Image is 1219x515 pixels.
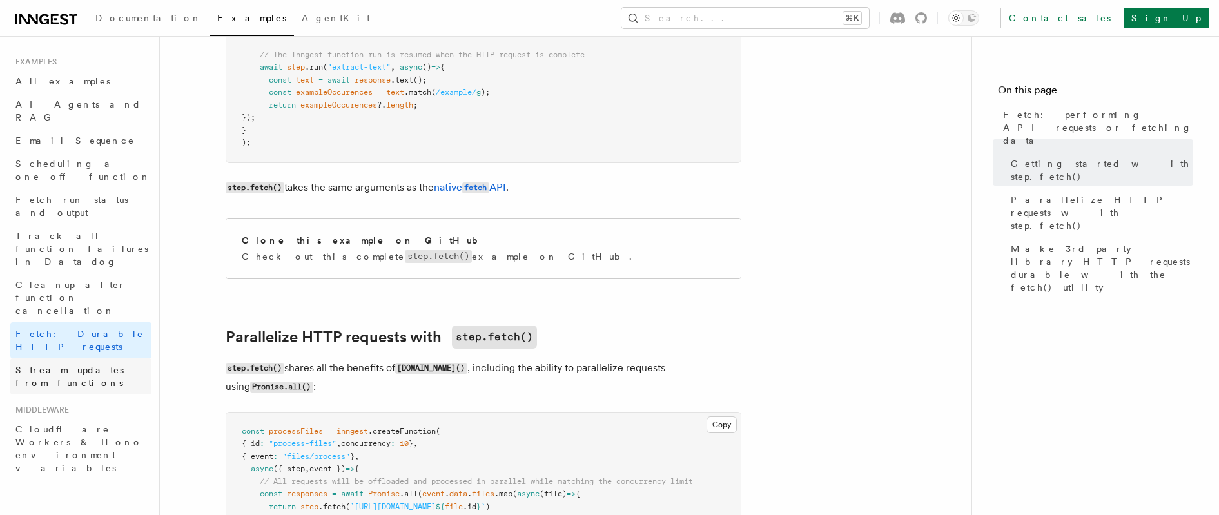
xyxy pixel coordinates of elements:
span: = [377,88,382,97]
span: . [467,489,472,498]
h4: On this page [998,83,1193,103]
a: Getting started with step.fetch() [1006,152,1193,188]
span: : [391,439,395,448]
span: exampleOccurences [296,88,373,97]
span: } [242,126,246,135]
span: }); [242,113,255,122]
span: } [476,502,481,511]
span: ( [512,489,517,498]
span: const [269,88,291,97]
span: Track all function failures in Datadog [15,231,148,267]
code: step.fetch() [226,363,284,374]
span: , [413,439,418,448]
span: () [422,63,431,72]
span: Examples [10,57,57,67]
span: ( [431,88,436,97]
span: responses [287,489,327,498]
span: Make 3rd party library HTTP requests durable with the fetch() utility [1011,242,1193,294]
span: . [445,489,449,498]
span: = [318,75,323,84]
span: = [327,427,332,436]
span: event }) [309,464,346,473]
span: step [300,502,318,511]
span: text [296,75,314,84]
span: `[URL][DOMAIN_NAME] [350,502,436,511]
span: Fetch: Durable HTTP requests [15,329,144,352]
span: Stream updates from functions [15,365,124,388]
span: data [449,489,467,498]
a: Scheduling a one-off function [10,152,151,188]
span: ({ step [273,464,305,473]
span: ; [413,101,418,110]
span: async [517,489,540,498]
span: length [386,101,413,110]
span: Cloudflare Workers & Hono environment variables [15,424,142,473]
a: Cleanup after function cancellation [10,273,151,322]
span: "extract-text" [327,63,391,72]
code: fetch [462,182,489,193]
span: ( [436,427,440,436]
span: .match [404,88,431,97]
span: ); [242,138,251,147]
code: step.fetch() [405,250,472,262]
span: return [269,101,296,110]
a: Examples [210,4,294,36]
span: .all [400,489,418,498]
span: // All requests will be offloaded and processed in parallel while matching the concurrency limit [260,477,693,486]
span: , [305,464,309,473]
a: nativefetchAPI [434,181,506,193]
a: Make 3rd party library HTTP requests durable with the fetch() utility [1006,237,1193,299]
span: = [332,489,336,498]
span: step [287,63,305,72]
span: async [251,464,273,473]
span: const [269,75,291,84]
span: AI Agents and RAG [15,99,141,122]
span: .fetch [318,502,346,511]
code: step.fetch() [226,182,284,193]
span: AgentKit [302,13,370,23]
span: ) [485,502,490,511]
span: { event [242,452,273,461]
span: processFiles [269,427,323,436]
span: Fetch run status and output [15,195,128,218]
a: Clone this example on GitHubCheck out this completestep.fetch()example on GitHub. [226,218,741,279]
span: .map [494,489,512,498]
span: : [273,452,278,461]
span: { [440,63,445,72]
span: inngest [336,427,368,436]
a: Parallelize HTTP requests with step.fetch() [1006,188,1193,237]
span: : [260,439,264,448]
a: Track all function failures in Datadog [10,224,151,273]
span: , [336,439,341,448]
span: Scheduling a one-off function [15,159,151,182]
span: ` [481,502,485,511]
span: ( [418,489,422,498]
a: Cloudflare Workers & Hono environment variables [10,418,151,480]
span: Middleware [10,405,69,415]
span: "process-files" [269,439,336,448]
span: async [400,63,422,72]
span: , [355,452,359,461]
span: .createFunction [368,427,436,436]
button: Search...⌘K [621,8,869,28]
span: "files/process" [282,452,350,461]
span: event [422,489,445,498]
span: return [269,502,296,511]
span: /example/ [436,88,476,97]
span: => [567,489,576,498]
kbd: ⌘K [843,12,861,24]
code: step.fetch() [452,326,537,349]
span: response [355,75,391,84]
span: text [386,88,404,97]
span: { [355,464,359,473]
p: takes the same arguments as the . [226,179,741,197]
a: Fetch run status and output [10,188,151,224]
a: Stream updates from functions [10,358,151,394]
span: , [391,63,395,72]
a: AI Agents and RAG [10,93,151,129]
span: exampleOccurences [300,101,377,110]
span: ( [346,502,350,511]
span: .text [391,75,413,84]
a: Documentation [88,4,210,35]
span: await [260,63,282,72]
